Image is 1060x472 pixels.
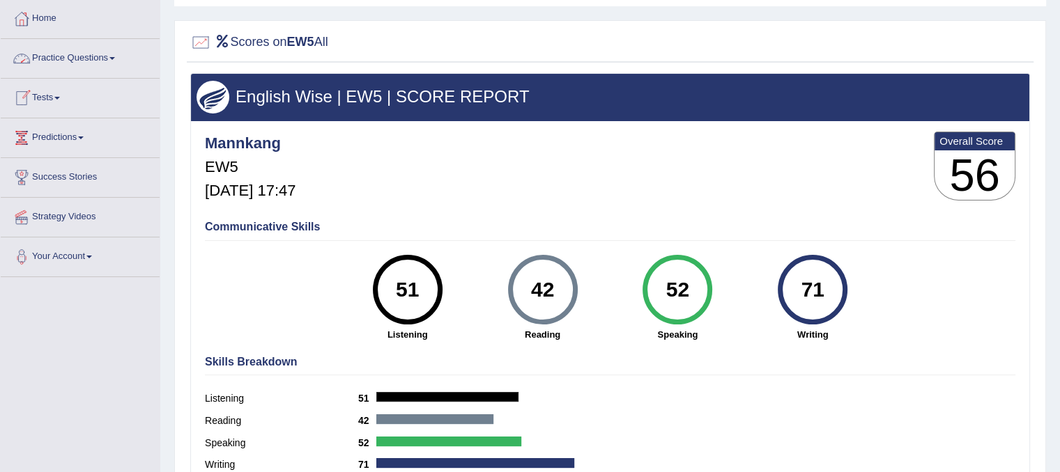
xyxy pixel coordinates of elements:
div: 71 [788,260,838,319]
b: 42 [358,415,376,426]
b: 52 [358,437,376,448]
a: Tests [1,79,160,113]
a: Your Account [1,237,160,272]
h5: EW5 [205,159,295,175]
a: Strategy Videos [1,198,160,233]
b: Overall Score [939,135,1010,147]
strong: Speaking [617,328,738,341]
h3: English Wise | EW5 | SCORE REPORT [197,88,1024,106]
strong: Listening [347,328,468,341]
div: 51 [382,260,433,319]
h5: [DATE] 17:47 [205,182,295,199]
a: Success Stories [1,158,160,193]
h4: Mannkang [205,135,295,152]
a: Practice Questions [1,39,160,74]
label: Listening [205,391,358,406]
b: EW5 [287,35,314,49]
div: 52 [652,260,703,319]
h4: Communicative Skills [205,221,1015,233]
b: 71 [358,459,376,470]
label: Reading [205,414,358,428]
div: 42 [517,260,568,319]
strong: Writing [752,328,873,341]
a: Predictions [1,118,160,153]
h2: Scores on All [190,32,328,53]
b: 51 [358,393,376,404]
h4: Skills Breakdown [205,356,1015,368]
img: wings.png [197,81,229,113]
h3: 56 [935,150,1015,200]
label: Speaking [205,436,358,450]
label: Writing [205,457,358,472]
strong: Reading [482,328,604,341]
